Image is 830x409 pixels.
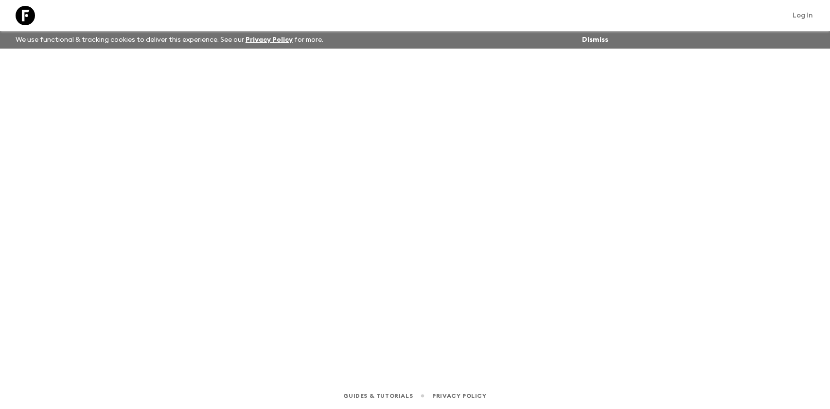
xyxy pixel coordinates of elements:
p: We use functional & tracking cookies to deliver this experience. See our for more. [12,31,327,49]
button: Dismiss [580,33,611,47]
a: Privacy Policy [432,391,486,401]
a: Log in [787,9,818,22]
a: Privacy Policy [246,36,293,43]
a: Guides & Tutorials [343,391,413,401]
